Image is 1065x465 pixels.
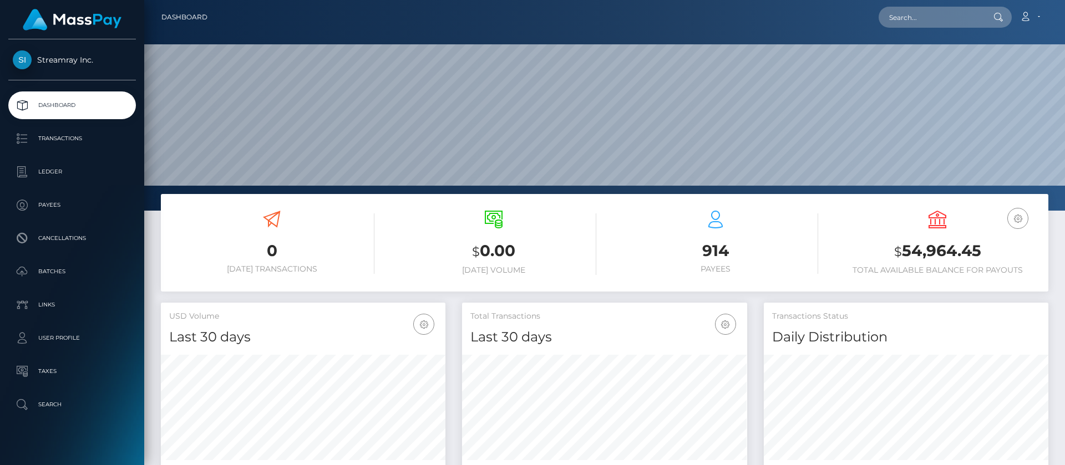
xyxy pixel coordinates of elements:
[169,240,374,262] h3: 0
[13,50,32,69] img: Streamray Inc.
[772,328,1040,347] h4: Daily Distribution
[23,9,121,30] img: MassPay Logo
[8,191,136,219] a: Payees
[879,7,983,28] input: Search...
[613,240,818,262] h3: 914
[8,357,136,385] a: Taxes
[8,224,136,252] a: Cancellations
[13,230,131,247] p: Cancellations
[470,328,738,347] h4: Last 30 days
[13,197,131,213] p: Payees
[8,291,136,319] a: Links
[8,324,136,352] a: User Profile
[13,396,131,413] p: Search
[169,264,374,274] h6: [DATE] Transactions
[8,55,136,65] span: Streamray Inc.
[13,363,131,380] p: Taxes
[772,311,1040,322] h5: Transactions Status
[472,244,480,259] small: $
[13,130,131,147] p: Transactions
[613,264,818,274] h6: Payees
[835,265,1040,275] h6: Total Available Balance for Payouts
[835,240,1040,263] h3: 54,964.45
[391,240,596,263] h3: 0.00
[8,258,136,285] a: Batches
[13,97,131,114] p: Dashboard
[8,91,136,119] a: Dashboard
[8,125,136,152] a: Transactions
[13,297,131,313] p: Links
[470,311,738,322] h5: Total Transactions
[169,311,437,322] h5: USD Volume
[169,328,437,347] h4: Last 30 days
[13,330,131,346] p: User Profile
[894,244,902,259] small: $
[13,163,131,180] p: Ledger
[391,265,596,275] h6: [DATE] Volume
[13,263,131,280] p: Batches
[161,6,207,29] a: Dashboard
[8,391,136,418] a: Search
[8,158,136,186] a: Ledger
